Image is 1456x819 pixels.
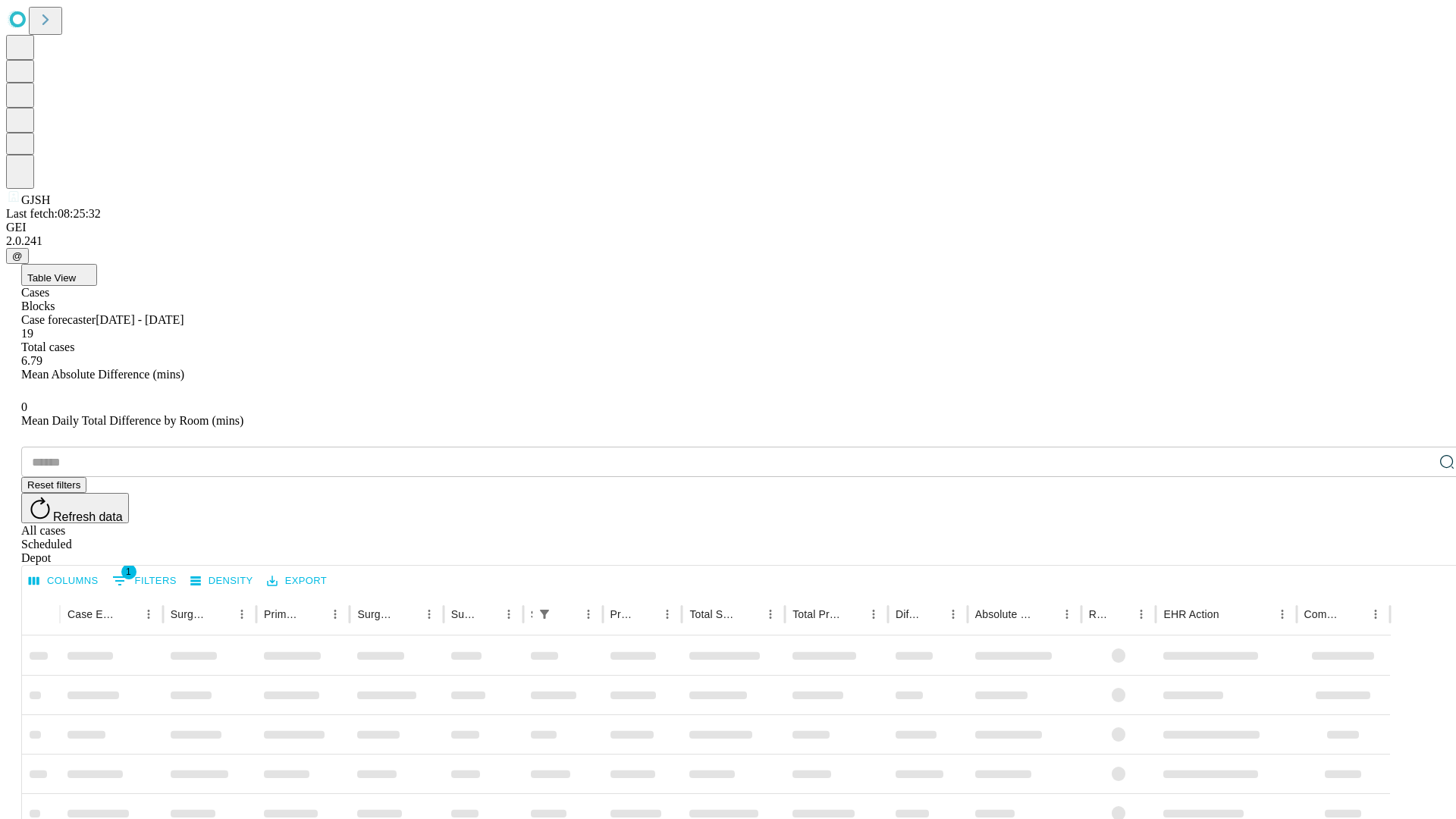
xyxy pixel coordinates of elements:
[657,604,678,625] button: Menu
[397,604,419,625] button: Sort
[6,207,101,220] span: Last fetch: 08:25:32
[557,604,578,625] button: Sort
[1344,604,1365,625] button: Sort
[121,564,136,579] span: 1
[1304,608,1342,620] div: Comments
[27,479,80,491] span: Reset filters
[21,368,184,381] span: Mean Absolute Difference (mins)
[21,313,96,326] span: Case forecaster
[357,608,395,620] div: Surgery Name
[610,608,635,620] div: Predicted In Room Duration
[451,608,475,620] div: Surgery Date
[67,608,115,620] div: Case Epic Id
[108,569,180,593] button: Show filters
[21,264,97,286] button: Table View
[534,604,555,625] div: 1 active filter
[419,604,440,625] button: Menu
[96,313,184,326] span: [DATE] - [DATE]
[263,570,331,593] button: Export
[25,570,102,593] button: Select columns
[863,604,884,625] button: Menu
[896,608,920,620] div: Difference
[1163,608,1219,620] div: EHR Action
[1056,604,1078,625] button: Menu
[12,250,23,262] span: @
[21,193,50,206] span: GJSH
[531,608,532,620] div: Scheduled In Room Duration
[739,604,760,625] button: Sort
[21,400,27,413] span: 0
[325,604,346,625] button: Menu
[921,604,943,625] button: Sort
[27,272,76,284] span: Table View
[1221,604,1242,625] button: Sort
[21,493,129,523] button: Refresh data
[21,477,86,493] button: Reset filters
[21,414,243,427] span: Mean Daily Total Difference by Room (mins)
[117,604,138,625] button: Sort
[689,608,737,620] div: Total Scheduled Duration
[792,608,840,620] div: Total Predicted Duration
[1365,604,1386,625] button: Menu
[264,608,302,620] div: Primary Service
[1131,604,1152,625] button: Menu
[635,604,657,625] button: Sort
[498,604,519,625] button: Menu
[534,604,555,625] button: Show filters
[171,608,209,620] div: Surgeon Name
[1109,604,1131,625] button: Sort
[53,510,123,523] span: Refresh data
[231,604,253,625] button: Menu
[842,604,863,625] button: Sort
[1035,604,1056,625] button: Sort
[760,604,781,625] button: Menu
[187,570,257,593] button: Density
[1089,608,1109,620] div: Resolved in EHR
[210,604,231,625] button: Sort
[943,604,964,625] button: Menu
[477,604,498,625] button: Sort
[21,354,42,367] span: 6.79
[975,608,1034,620] div: Absolute Difference
[6,221,1450,234] div: GEI
[578,604,599,625] button: Menu
[21,340,74,353] span: Total cases
[303,604,325,625] button: Sort
[21,327,33,340] span: 19
[6,248,29,264] button: @
[1272,604,1293,625] button: Menu
[6,234,1450,248] div: 2.0.241
[138,604,159,625] button: Menu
